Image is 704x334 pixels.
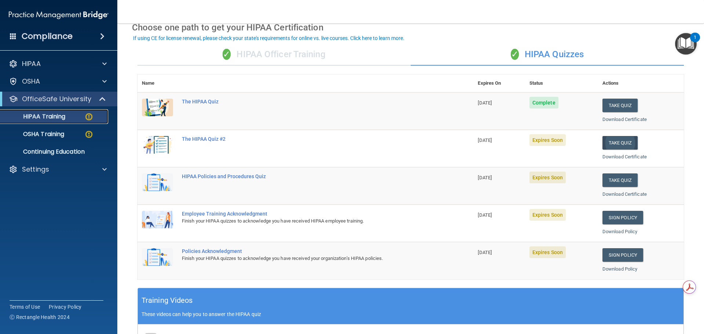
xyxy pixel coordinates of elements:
button: If using CE for license renewal, please check your state's requirements for online vs. live cours... [132,34,406,42]
iframe: Drift Widget Chat Controller [667,283,695,311]
span: [DATE] [478,250,492,255]
span: ✓ [511,49,519,60]
p: OSHA [22,77,40,86]
div: The HIPAA Quiz [182,99,437,104]
span: [DATE] [478,212,492,218]
a: Download Certificate [602,154,647,159]
a: Privacy Policy [49,303,82,311]
div: Finish your HIPAA quizzes to acknowledge you have received your organization’s HIPAA policies. [182,254,437,263]
th: Actions [598,74,684,92]
div: HIPAA Policies and Procedures Quiz [182,173,437,179]
p: HIPAA Training [5,113,65,120]
h5: Training Videos [142,294,193,307]
a: Download Certificate [602,191,647,197]
span: [DATE] [478,137,492,143]
div: The HIPAA Quiz #2 [182,136,437,142]
span: [DATE] [478,100,492,106]
th: Expires On [473,74,525,92]
a: OSHA [9,77,107,86]
img: warning-circle.0cc9ac19.png [84,130,93,139]
p: These videos can help you to answer the HIPAA quiz [142,311,680,317]
a: OfficeSafe University [9,95,106,103]
div: Finish your HIPAA quizzes to acknowledge you have received HIPAA employee training. [182,217,437,225]
a: Sign Policy [602,248,643,262]
p: OfficeSafe University [22,95,91,103]
button: Take Quiz [602,136,638,150]
button: Open Resource Center, 1 new notification [675,33,697,55]
th: Status [525,74,598,92]
img: PMB logo [9,8,109,22]
a: Download Policy [602,266,638,272]
a: HIPAA [9,59,107,68]
div: 1 [694,37,696,47]
span: Ⓒ Rectangle Health 2024 [10,313,70,321]
button: Take Quiz [602,99,638,112]
span: ✓ [223,49,231,60]
p: Continuing Education [5,148,105,155]
a: Download Certificate [602,117,647,122]
a: Settings [9,165,107,174]
a: Terms of Use [10,303,40,311]
span: [DATE] [478,175,492,180]
div: Policies Acknowledgment [182,248,437,254]
button: Take Quiz [602,173,638,187]
p: OSHA Training [5,131,64,138]
span: Expires Soon [529,209,566,221]
a: Download Policy [602,229,638,234]
img: warning-circle.0cc9ac19.png [84,112,93,121]
div: If using CE for license renewal, please check your state's requirements for online vs. live cours... [133,36,404,41]
div: Choose one path to get your HIPAA Certification [132,17,689,38]
span: Complete [529,97,558,109]
span: Expires Soon [529,134,566,146]
p: Settings [22,165,49,174]
span: Expires Soon [529,246,566,258]
a: Sign Policy [602,211,643,224]
h4: Compliance [22,31,73,41]
p: HIPAA [22,59,41,68]
th: Name [137,74,177,92]
div: HIPAA Officer Training [137,44,411,66]
div: HIPAA Quizzes [411,44,684,66]
div: Employee Training Acknowledgment [182,211,437,217]
span: Expires Soon [529,172,566,183]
